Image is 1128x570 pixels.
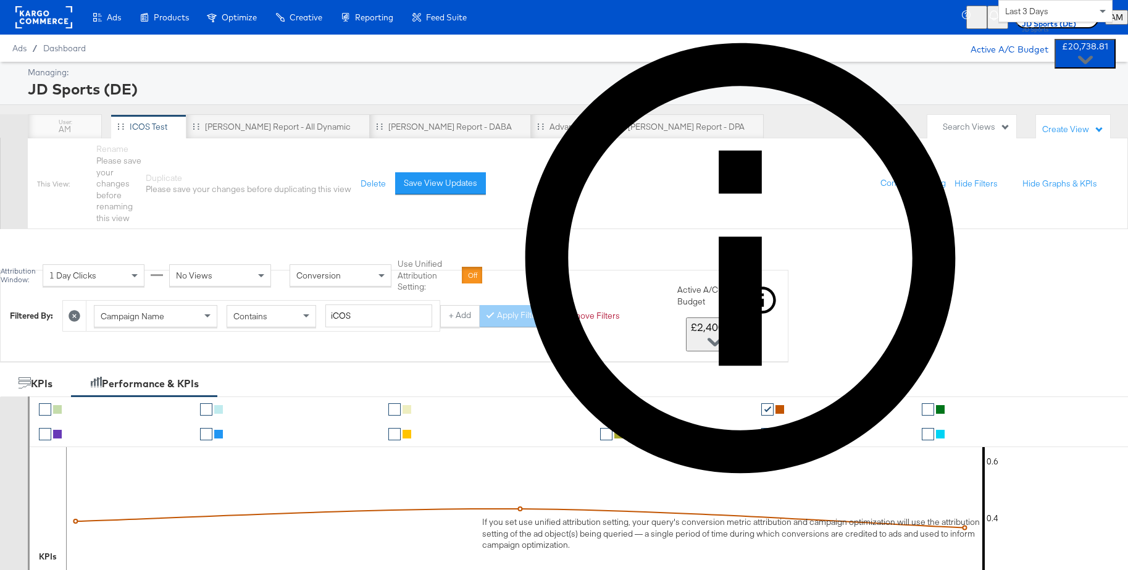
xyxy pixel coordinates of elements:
[49,270,96,281] span: 1 Day Clicks
[39,551,57,563] div: KPIs
[176,270,212,281] span: No Views
[398,258,457,293] label: Use Unified Attribution Setting:
[1005,6,1048,17] span: Last 3 Days
[296,270,341,281] span: Conversion
[482,516,998,551] div: If you set use unified attribution setting, your query's conversion metric attribution and campai...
